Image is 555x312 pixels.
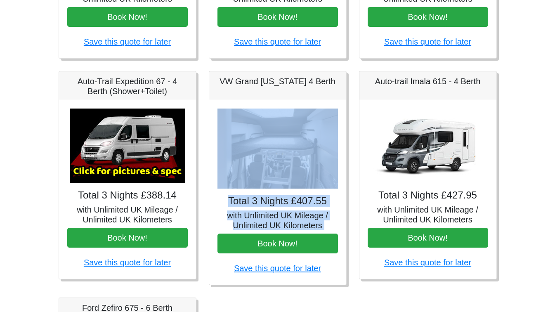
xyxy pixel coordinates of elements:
h5: with Unlimited UK Mileage / Unlimited UK Kilometers [368,205,488,225]
img: VW Grand California 4 Berth [217,109,338,189]
h4: Total 3 Nights £427.95 [368,189,488,201]
a: Save this quote for later [84,37,171,46]
a: Save this quote for later [384,258,471,267]
a: Save this quote for later [84,258,171,267]
a: Save this quote for later [234,37,321,46]
h5: Auto-Trail Expedition 67 - 4 Berth (Shower+Toilet) [67,76,188,96]
h5: with Unlimited UK Mileage / Unlimited UK Kilometers [67,205,188,225]
h4: Total 3 Nights £388.14 [67,189,188,201]
button: Book Now! [368,228,488,248]
button: Book Now! [217,7,338,27]
button: Book Now! [217,234,338,253]
img: Auto-Trail Expedition 67 - 4 Berth (Shower+Toilet) [70,109,185,183]
a: Save this quote for later [234,264,321,273]
h4: Total 3 Nights £407.55 [217,195,338,207]
button: Book Now! [368,7,488,27]
h5: Auto-trail Imala 615 - 4 Berth [368,76,488,86]
a: Save this quote for later [384,37,471,46]
img: Auto-trail Imala 615 - 4 Berth [370,109,486,183]
h5: VW Grand [US_STATE] 4 Berth [217,76,338,86]
h5: with Unlimited UK Mileage / Unlimited UK Kilometers [217,210,338,230]
button: Book Now! [67,228,188,248]
button: Book Now! [67,7,188,27]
